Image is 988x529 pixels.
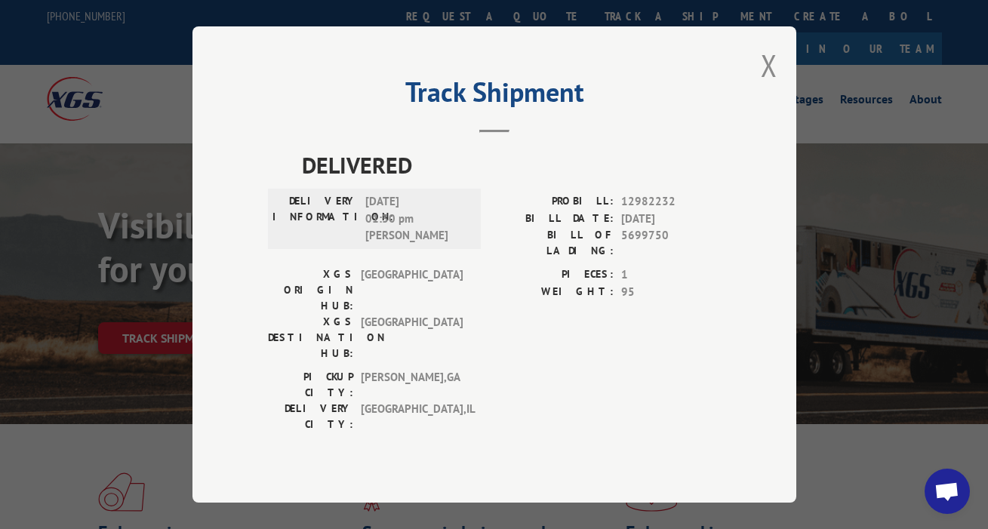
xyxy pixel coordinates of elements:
[621,284,721,301] span: 95
[621,227,721,259] span: 5699750
[268,401,353,432] label: DELIVERY CITY:
[272,193,358,245] label: DELIVERY INFORMATION:
[494,193,614,211] label: PROBILL:
[361,401,463,432] span: [GEOGRAPHIC_DATA] , IL
[494,284,614,301] label: WEIGHT:
[494,211,614,228] label: BILL DATE:
[761,45,777,85] button: Close modal
[361,314,463,361] span: [GEOGRAPHIC_DATA]
[268,369,353,401] label: PICKUP CITY:
[621,211,721,228] span: [DATE]
[268,266,353,314] label: XGS ORIGIN HUB:
[365,193,467,245] span: [DATE] 01:30 pm [PERSON_NAME]
[621,266,721,284] span: 1
[268,314,353,361] label: XGS DESTINATION HUB:
[494,227,614,259] label: BILL OF LADING:
[361,369,463,401] span: [PERSON_NAME] , GA
[621,193,721,211] span: 12982232
[494,266,614,284] label: PIECES:
[925,469,970,514] a: Open chat
[302,148,721,182] span: DELIVERED
[268,82,721,110] h2: Track Shipment
[361,266,463,314] span: [GEOGRAPHIC_DATA]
